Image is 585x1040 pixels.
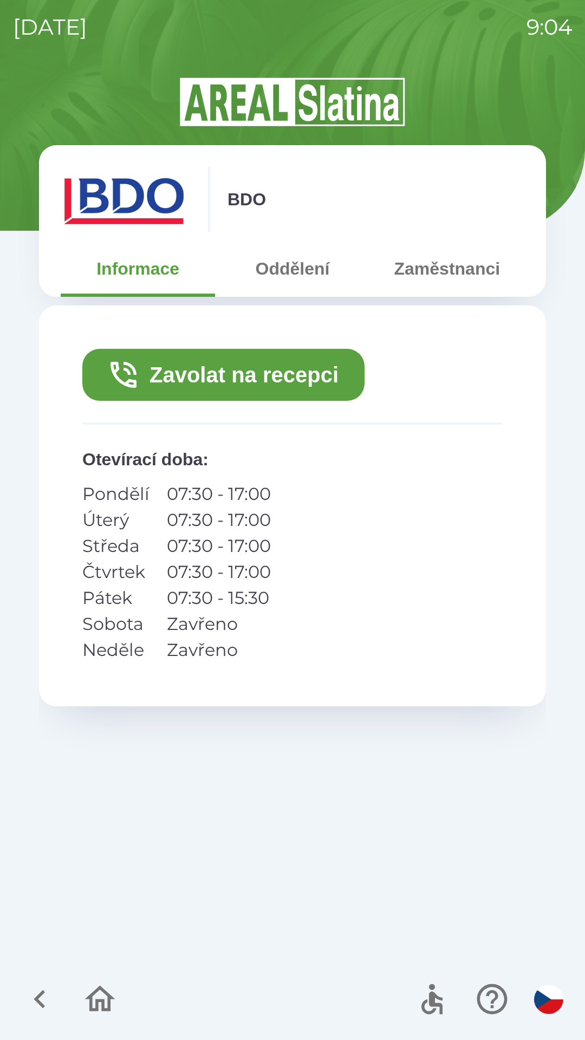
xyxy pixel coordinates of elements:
button: Oddělení [215,249,369,288]
p: Pondělí [82,481,149,507]
p: Středa [82,533,149,559]
p: 07:30 - 17:00 [167,559,271,585]
p: 07:30 - 17:00 [167,533,271,559]
img: ae7449ef-04f1-48ed-85b5-e61960c78b50.png [61,167,191,232]
img: cs flag [534,985,563,1014]
button: Zavolat na recepci [82,349,365,401]
p: Pátek [82,585,149,611]
p: Sobota [82,611,149,637]
button: Zaměstnanci [370,249,524,288]
p: 07:30 - 15:30 [167,585,271,611]
p: Úterý [82,507,149,533]
img: Logo [39,76,546,128]
p: Zavřeno [167,611,271,637]
p: Neděle [82,637,149,663]
p: Zavřeno [167,637,271,663]
p: Čtvrtek [82,559,149,585]
p: 07:30 - 17:00 [167,481,271,507]
button: Informace [61,249,215,288]
p: Otevírací doba : [82,446,503,472]
p: 9:04 [526,11,572,43]
p: [DATE] [13,11,87,43]
p: BDO [227,186,266,212]
p: 07:30 - 17:00 [167,507,271,533]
